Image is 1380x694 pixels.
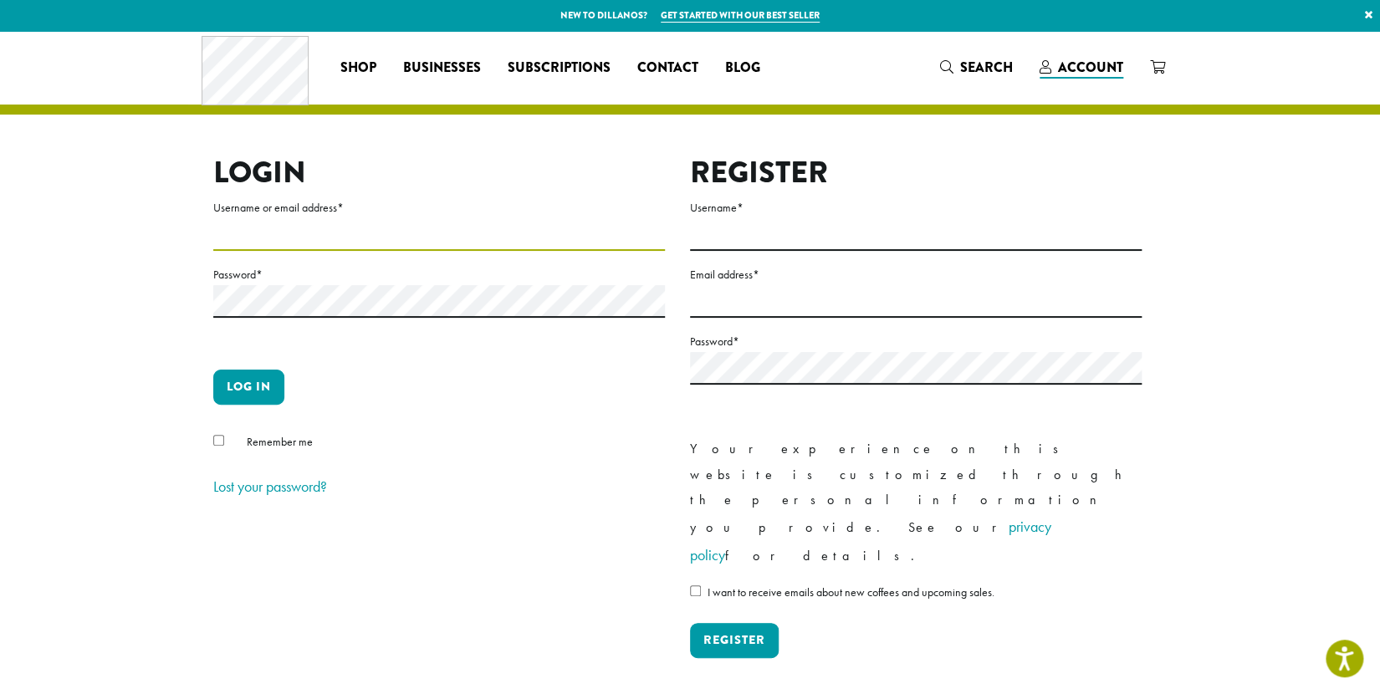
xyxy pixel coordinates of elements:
span: Search [960,58,1013,77]
span: Businesses [403,58,481,79]
span: Contact [637,58,698,79]
span: Shop [340,58,376,79]
a: Shop [327,54,390,81]
a: Lost your password? [213,477,327,496]
button: Log in [213,370,284,405]
button: Register [690,623,779,658]
span: Subscriptions [508,58,611,79]
a: Search [927,54,1026,81]
p: Your experience on this website is customized through the personal information you provide. See o... [690,436,1142,569]
label: Username or email address [213,197,665,218]
h2: Register [690,155,1142,191]
label: Password [213,264,665,285]
label: Username [690,197,1142,218]
span: Remember me [247,434,313,449]
label: Password [690,331,1142,352]
a: Get started with our best seller [661,8,820,23]
span: Blog [725,58,760,79]
span: I want to receive emails about new coffees and upcoming sales. [708,584,994,600]
a: privacy policy [690,517,1051,564]
label: Email address [690,264,1142,285]
input: I want to receive emails about new coffees and upcoming sales. [690,585,701,596]
h2: Login [213,155,665,191]
span: Account [1058,58,1123,77]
